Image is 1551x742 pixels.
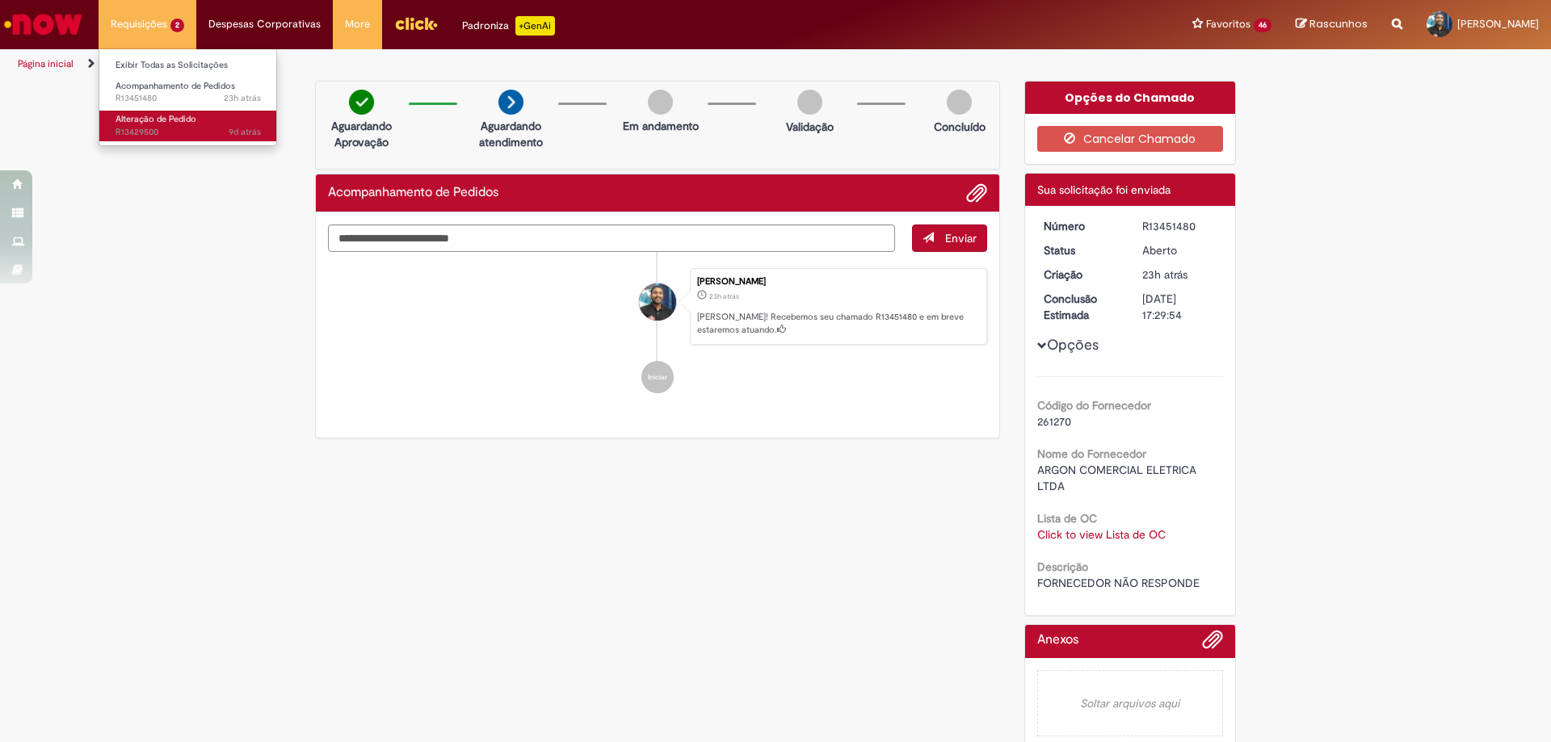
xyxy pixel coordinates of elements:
[328,268,987,346] li: Ronaldo Silva Bispo
[912,224,987,252] button: Enviar
[934,119,986,135] p: Concluído
[229,126,261,138] span: 9d atrás
[945,231,977,245] span: Enviar
[224,92,261,104] time: 27/08/2025 10:29:51
[1037,398,1151,413] b: Código do Fornecedor
[328,224,895,252] textarea: Digite sua mensagem aqui...
[1457,17,1539,31] span: [PERSON_NAME]
[1025,82,1236,114] div: Opções do Chamado
[12,49,1022,79] ul: Trilhas de página
[1032,291,1131,323] dt: Conclusão Estimada
[1037,633,1078,648] h2: Anexos
[648,90,673,115] img: img-circle-grey.png
[1037,560,1088,574] b: Descrição
[1309,16,1368,31] span: Rascunhos
[229,126,261,138] time: 19/08/2025 16:02:29
[349,90,374,115] img: check-circle-green.png
[786,119,834,135] p: Validação
[224,92,261,104] span: 23h atrás
[1142,266,1217,283] div: 27/08/2025 10:29:50
[1037,511,1097,526] b: Lista de OC
[345,16,370,32] span: More
[1142,267,1187,282] time: 27/08/2025 10:29:50
[1037,126,1224,152] button: Cancelar Chamado
[18,57,74,70] a: Página inicial
[1032,218,1131,234] dt: Número
[1037,463,1200,493] span: ARGON COMERCIAL ELETRICA LTDA
[2,8,85,40] img: ServiceNow
[709,291,739,301] time: 27/08/2025 10:29:50
[208,16,321,32] span: Despesas Corporativas
[1142,291,1217,323] div: [DATE] 17:29:54
[328,252,987,410] ul: Histórico de tíquete
[1032,266,1131,283] dt: Criação
[1037,576,1200,590] span: FORNECEDOR NÃO RESPONDE
[111,16,167,32] span: Requisições
[170,19,184,32] span: 2
[797,90,822,115] img: img-circle-grey.png
[515,16,555,36] p: +GenAi
[639,283,676,321] div: Ronaldo Silva Bispo
[116,126,261,139] span: R13429500
[1142,267,1187,282] span: 23h atrás
[1206,16,1250,32] span: Favoritos
[116,92,261,105] span: R13451480
[99,78,277,107] a: Aberto R13451480 : Acompanhamento de Pedidos
[99,48,277,146] ul: Requisições
[1037,670,1224,736] em: Soltar arquivos aqui
[697,277,978,287] div: [PERSON_NAME]
[462,16,555,36] div: Padroniza
[697,311,978,336] p: [PERSON_NAME]! Recebemos seu chamado R13451480 e em breve estaremos atuando.
[99,111,277,140] a: Aberto R13429500 : Alteração de Pedido
[966,182,987,203] button: Adicionar anexos
[1142,218,1217,234] div: R13451480
[1037,414,1071,429] span: 261270
[472,118,550,150] p: Aguardando atendimento
[99,57,277,74] a: Exibir Todas as Solicitações
[1142,242,1217,258] div: Aberto
[1037,182,1171,197] span: Sua solicitação foi enviada
[322,118,401,150] p: Aguardando Aprovação
[623,118,699,134] p: Em andamento
[116,113,196,125] span: Alteração de Pedido
[1037,446,1146,461] b: Nome do Fornecedor
[328,186,498,200] h2: Acompanhamento de Pedidos Histórico de tíquete
[1037,527,1166,542] a: Click to view Lista de OC
[947,90,972,115] img: img-circle-grey.png
[1032,242,1131,258] dt: Status
[116,80,235,92] span: Acompanhamento de Pedidos
[394,11,438,36] img: click_logo_yellow_360x200.png
[1296,17,1368,32] a: Rascunhos
[1202,629,1223,658] button: Adicionar anexos
[1254,19,1271,32] span: 46
[709,291,739,301] span: 23h atrás
[498,90,523,115] img: arrow-next.png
